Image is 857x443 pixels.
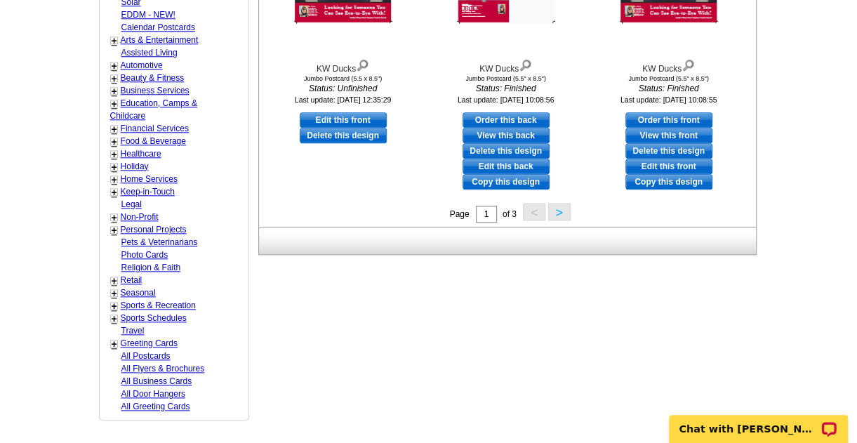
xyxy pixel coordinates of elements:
[121,364,205,373] a: All Flyers & Brochures
[463,112,550,128] a: use this design
[121,288,156,298] a: Seasonal
[121,35,199,45] a: Arts & Entertainment
[429,82,583,95] i: Status: Finished
[121,326,145,336] a: Travel
[121,225,187,234] a: Personal Projects
[121,86,190,95] a: Business Services
[121,389,185,399] a: All Door Hangers
[112,338,117,350] a: +
[463,128,550,143] a: View this back
[121,60,163,70] a: Automotive
[121,161,149,171] a: Holiday
[121,124,189,133] a: Financial Services
[112,73,117,84] a: +
[112,288,117,299] a: +
[625,128,712,143] a: View this front
[121,48,178,58] a: Assisted Living
[625,174,712,190] a: Copy this design
[121,250,168,260] a: Photo Cards
[121,376,192,386] a: All Business Cards
[121,275,142,285] a: Retail
[112,149,117,160] a: +
[121,187,175,197] a: Keep-in-Touch
[121,237,198,247] a: Pets & Veterinarians
[356,56,369,72] img: view design details
[112,225,117,236] a: +
[660,399,857,443] iframe: LiveChat chat widget
[112,187,117,198] a: +
[503,209,517,219] span: of 3
[112,313,117,324] a: +
[449,209,469,219] span: Page
[121,313,187,323] a: Sports Schedules
[110,98,197,121] a: Education, Camps & Childcare
[548,203,571,220] button: >
[625,159,712,174] a: edit this design
[463,174,550,190] a: Copy this design
[121,212,159,222] a: Non-Profit
[121,22,195,32] a: Calendar Postcards
[463,143,550,159] a: Delete this design
[266,56,420,75] div: KW Ducks
[121,149,161,159] a: Healthcare
[112,98,117,110] a: +
[592,56,746,75] div: KW Ducks
[300,128,387,143] a: Delete this design
[121,300,196,310] a: Sports & Recreation
[625,112,712,128] a: use this design
[121,263,181,272] a: Religion & Faith
[112,86,117,97] a: +
[429,75,583,82] div: Jumbo Postcard (5.5" x 8.5")
[519,56,532,72] img: view design details
[295,95,392,104] small: Last update: [DATE] 12:35:29
[463,159,550,174] a: edit this design
[266,75,420,82] div: Jumbo Postcard (5.5 x 8.5")
[121,338,178,348] a: Greeting Cards
[112,161,117,173] a: +
[112,60,117,72] a: +
[592,82,746,95] i: Status: Finished
[121,402,190,411] a: All Greeting Cards
[266,82,420,95] i: Status: Unfinished
[620,95,717,104] small: Last update: [DATE] 10:08:55
[121,73,185,83] a: Beauty & Fitness
[121,351,171,361] a: All Postcards
[121,136,186,146] a: Food & Beverage
[112,275,117,286] a: +
[625,143,712,159] a: Delete this design
[300,112,387,128] a: use this design
[112,124,117,135] a: +
[523,203,545,220] button: <
[121,199,142,209] a: Legal
[429,56,583,75] div: KW Ducks
[592,75,746,82] div: Jumbo Postcard (5.5" x 8.5")
[121,174,178,184] a: Home Services
[121,10,175,20] a: EDDM - NEW!
[112,174,117,185] a: +
[112,35,117,46] a: +
[458,95,554,104] small: Last update: [DATE] 10:08:56
[112,212,117,223] a: +
[112,300,117,312] a: +
[112,136,117,147] a: +
[682,56,695,72] img: view design details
